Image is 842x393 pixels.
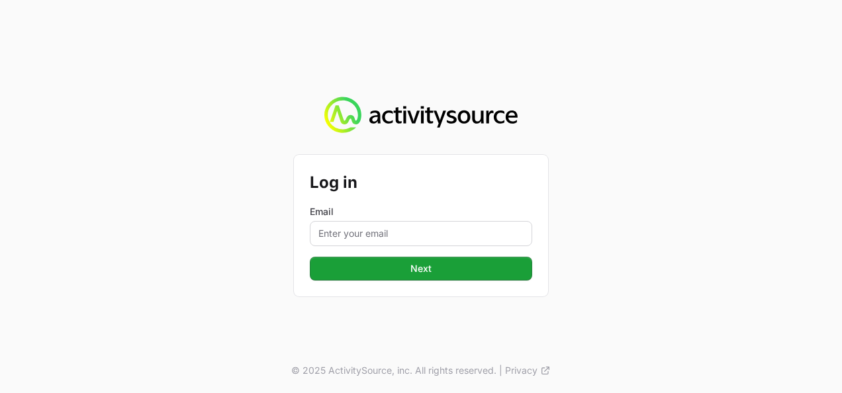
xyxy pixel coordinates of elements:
p: © 2025 ActivitySource, inc. All rights reserved. [291,364,496,377]
button: Next [310,257,532,281]
a: Privacy [505,364,551,377]
img: Activity Source [324,97,517,134]
input: Enter your email [310,221,532,246]
span: Next [318,261,524,277]
h2: Log in [310,171,532,195]
label: Email [310,205,532,218]
span: | [499,364,502,377]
